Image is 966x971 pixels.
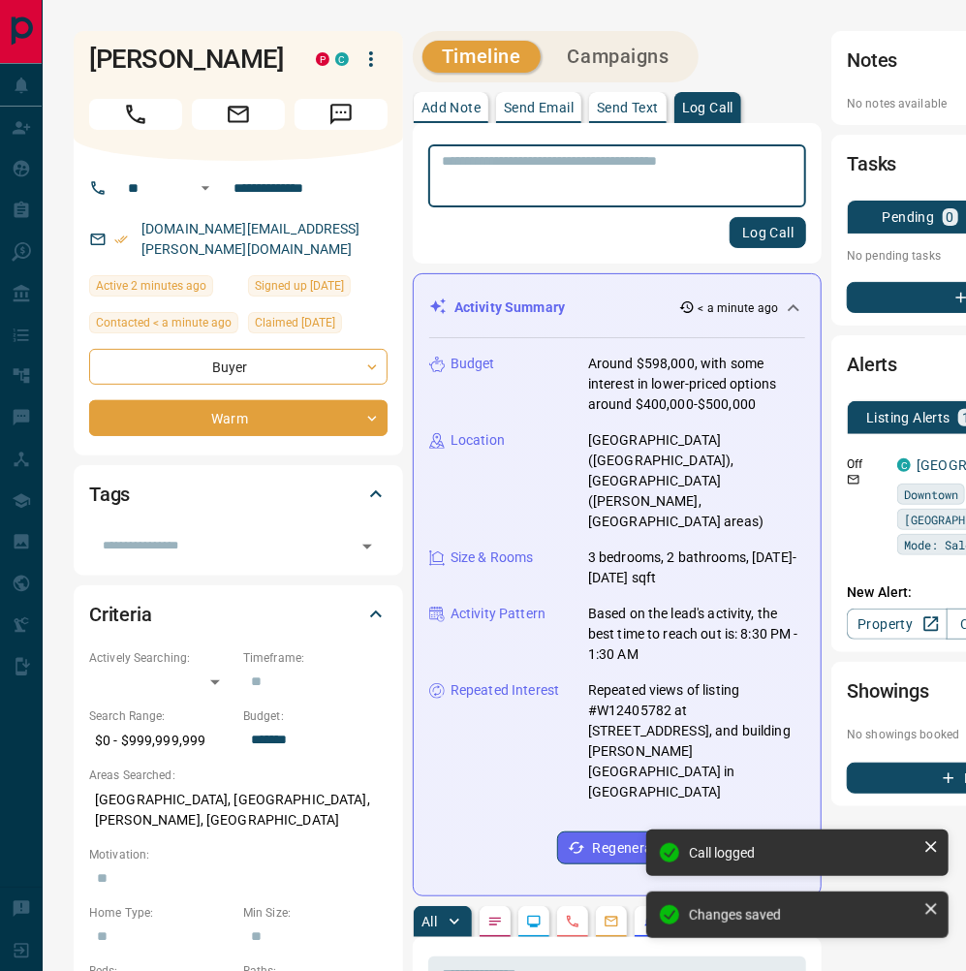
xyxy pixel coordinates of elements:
[588,680,805,802] p: Repeated views of listing #W12405782 at [STREET_ADDRESS], and building [PERSON_NAME][GEOGRAPHIC_D...
[255,276,344,296] span: Signed up [DATE]
[557,831,678,864] button: Regenerate
[96,276,206,296] span: Active 2 minutes ago
[682,101,733,114] p: Log Call
[847,148,896,179] h2: Tasks
[548,41,689,73] button: Campaigns
[194,176,217,200] button: Open
[89,44,287,75] h1: [PERSON_NAME]
[451,430,505,451] p: Location
[451,680,559,701] p: Repeated Interest
[89,904,234,922] p: Home Type:
[588,430,805,532] p: [GEOGRAPHIC_DATA] ([GEOGRAPHIC_DATA]), [GEOGRAPHIC_DATA] ([PERSON_NAME], [GEOGRAPHIC_DATA] areas)
[255,313,335,332] span: Claimed [DATE]
[451,354,495,374] p: Budget
[730,217,806,248] button: Log Call
[847,473,860,486] svg: Email
[354,533,381,560] button: Open
[192,99,285,130] span: Email
[847,609,947,640] a: Property
[451,604,545,624] p: Activity Pattern
[588,354,805,415] p: Around $598,000, with some interest in lower-priced options around $400,000-$500,000
[335,52,349,66] div: condos.ca
[89,591,388,638] div: Criteria
[588,604,805,665] p: Based on the lead's activity, the best time to reach out is: 8:30 PM - 1:30 AM
[89,400,388,436] div: Warm
[588,548,805,588] p: 3 bedrooms, 2 bathrooms, [DATE]-[DATE] sqft
[89,479,130,510] h2: Tags
[421,915,437,928] p: All
[429,290,805,326] div: Activity Summary< a minute ago
[897,458,911,472] div: condos.ca
[526,914,542,929] svg: Lead Browsing Activity
[89,471,388,517] div: Tags
[699,299,779,317] p: < a minute ago
[947,210,954,224] p: 0
[866,411,950,424] p: Listing Alerts
[243,904,388,922] p: Min Size:
[454,298,565,318] p: Activity Summary
[89,725,234,757] p: $0 - $999,999,999
[847,675,929,706] h2: Showings
[89,99,182,130] span: Call
[847,455,886,473] p: Off
[89,649,234,667] p: Actively Searching:
[243,707,388,725] p: Budget:
[295,99,388,130] span: Message
[248,312,388,339] div: Thu Oct 04 2018
[243,649,388,667] p: Timeframe:
[89,846,388,863] p: Motivation:
[114,233,128,246] svg: Email Verified
[597,101,659,114] p: Send Text
[847,349,897,380] h2: Alerts
[504,101,574,114] p: Send Email
[89,707,234,725] p: Search Range:
[316,52,329,66] div: property.ca
[89,599,152,630] h2: Criteria
[89,767,388,784] p: Areas Searched:
[248,275,388,302] div: Thu Oct 04 2018
[422,41,541,73] button: Timeline
[141,221,360,257] a: [DOMAIN_NAME][EMAIL_ADDRESS][PERSON_NAME][DOMAIN_NAME]
[89,349,388,385] div: Buyer
[847,45,897,76] h2: Notes
[565,914,580,929] svg: Calls
[89,312,238,339] div: Wed Sep 17 2025
[421,101,481,114] p: Add Note
[451,548,534,568] p: Size & Rooms
[96,313,232,332] span: Contacted < a minute ago
[604,914,619,929] svg: Emails
[89,275,238,302] div: Wed Sep 17 2025
[487,914,503,929] svg: Notes
[89,784,388,836] p: [GEOGRAPHIC_DATA], [GEOGRAPHIC_DATA], [PERSON_NAME], [GEOGRAPHIC_DATA]
[883,210,935,224] p: Pending
[689,907,916,923] div: Changes saved
[689,845,916,861] div: Call logged
[904,485,958,504] span: Downtown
